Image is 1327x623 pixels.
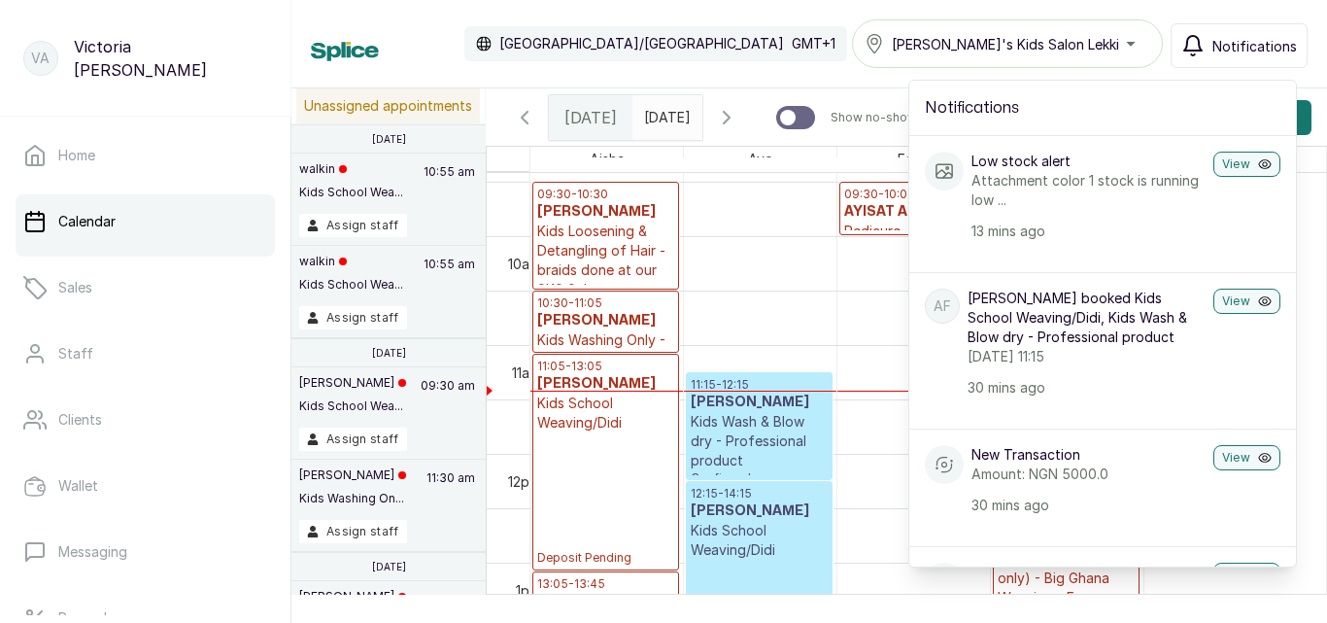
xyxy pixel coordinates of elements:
[537,311,674,330] h3: [PERSON_NAME]
[58,212,116,231] p: Calendar
[537,187,674,202] p: 09:30 - 10:30
[296,88,480,123] p: Unassigned appointments
[1213,445,1280,470] button: View
[372,347,406,359] p: [DATE]
[299,254,403,269] p: walkin
[31,49,50,68] p: VA
[564,106,617,129] span: [DATE]
[1212,36,1297,56] span: Notifications
[16,525,275,579] a: Messaging
[537,394,674,433] p: Kids School Weaving/Didi
[892,34,1119,54] span: [PERSON_NAME]'s Kids Salon Lekki
[299,161,403,177] p: walkin
[1213,289,1280,314] button: View
[16,260,275,315] a: Sales
[58,410,102,430] p: Clients
[844,202,981,222] h3: AYISAT ADIVA
[968,378,1206,398] p: 30 mins ago
[537,202,674,222] h3: [PERSON_NAME]
[998,530,1135,607] p: Adult Ghana Weaving (Weekdays only) - Big Ghana Weaving - From
[537,359,674,374] p: 11:05 - 13:05
[16,459,275,513] a: Wallet
[1213,563,1280,588] button: View
[508,363,544,383] div: 11am
[691,521,828,560] p: Kids School Weaving/Didi
[58,278,92,297] p: Sales
[299,375,406,391] p: [PERSON_NAME]
[504,254,544,274] div: 10am
[58,344,93,363] p: Staff
[299,398,406,414] p: Kids School Wea...
[537,374,674,394] h3: [PERSON_NAME]
[971,563,1206,582] p: Low stock alert
[299,428,407,451] button: Assign staff
[792,34,835,53] p: GMT+1
[299,589,406,605] p: [PERSON_NAME]
[418,375,478,428] p: 09:30 am
[971,171,1206,210] p: Attachment color 1 stock is running low ...
[16,194,275,249] a: Calendar
[299,277,403,293] p: Kids School Wea...
[549,95,632,140] div: [DATE]
[971,445,1206,465] p: New Transaction
[831,110,975,125] p: Show no-show/cancelled
[971,465,1206,484] p: Amount: NGN 5000.0
[504,471,544,492] div: 12pm
[421,254,478,306] p: 10:55 am
[372,561,406,572] p: [DATE]
[537,592,674,611] h3: [PERSON_NAME]
[299,467,406,483] p: [PERSON_NAME]
[691,486,828,502] p: 12:15 - 14:15
[299,520,407,543] button: Assign staff
[74,35,267,82] p: Victoria [PERSON_NAME]
[852,19,1163,68] button: [PERSON_NAME]'s Kids Salon Lekki
[537,222,674,299] p: Kids Loosening & Detangling of Hair - braids done at our SKS Salon
[971,496,1206,515] p: 30 mins ago
[968,289,1206,347] p: [PERSON_NAME] booked Kids School Weaving/Didi, Kids Wash & Blow dry - Professional product
[16,128,275,183] a: Home
[537,576,674,592] p: 13:05 - 13:45
[58,476,98,496] p: Wallet
[691,502,828,521] h3: [PERSON_NAME]
[691,470,828,486] span: Confirmed
[424,467,478,520] p: 11:30 am
[299,214,407,237] button: Assign staff
[299,306,407,329] button: Assign staff
[691,412,828,470] p: Kids Wash & Blow dry - Professional product
[925,96,1280,120] h2: Notifications
[1171,23,1308,68] button: Notifications
[58,542,127,562] p: Messaging
[968,347,1206,366] p: [DATE] 11:15
[299,491,406,506] p: Kids Washing On...
[586,147,629,171] span: Aisha
[894,147,934,171] span: Faith
[16,327,275,381] a: Staff
[16,393,275,447] a: Clients
[691,377,828,393] p: 11:15 - 12:15
[512,580,544,601] div: 1pm
[971,222,1206,241] p: 13 mins ago
[744,147,777,171] span: Ayo
[537,295,674,311] p: 10:30 - 11:05
[372,133,406,145] p: [DATE]
[537,330,674,389] p: Kids Washing Only - Professional products
[499,34,784,53] p: [GEOGRAPHIC_DATA]/[GEOGRAPHIC_DATA]
[691,393,828,412] h3: [PERSON_NAME]
[934,296,951,316] p: AF
[421,161,478,214] p: 10:55 am
[299,185,403,200] p: Kids School Wea...
[537,550,674,566] span: Deposit Pending
[844,187,981,202] p: 09:30 - 10:00
[1213,152,1280,177] button: View
[58,146,95,165] p: Home
[844,222,981,260] p: Pedicure - Pedicure (Child) - From
[971,152,1206,171] p: Low stock alert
